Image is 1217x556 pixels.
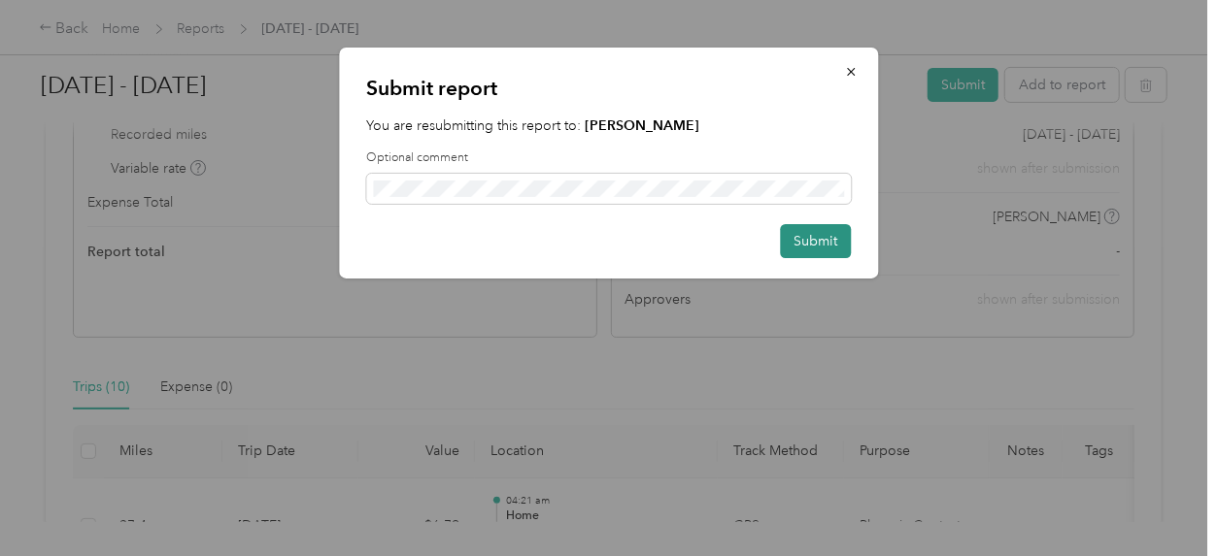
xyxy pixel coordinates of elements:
[780,224,851,258] button: Submit
[366,75,851,102] p: Submit report
[1108,447,1217,556] iframe: Everlance-gr Chat Button Frame
[366,149,851,167] label: Optional comment
[585,117,699,134] strong: [PERSON_NAME]
[366,115,851,136] p: You are resubmitting this report to:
